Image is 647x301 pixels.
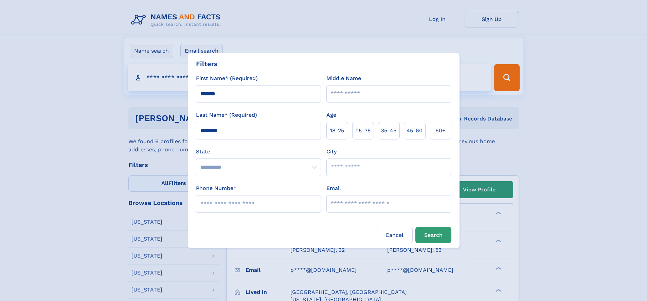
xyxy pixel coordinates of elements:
[196,111,257,119] label: Last Name* (Required)
[415,227,451,243] button: Search
[196,59,218,69] div: Filters
[196,148,321,156] label: State
[326,111,336,119] label: Age
[196,74,258,82] label: First Name* (Required)
[330,127,344,135] span: 18‑25
[377,227,413,243] label: Cancel
[326,74,361,82] label: Middle Name
[381,127,396,135] span: 35‑45
[326,148,337,156] label: City
[326,184,341,192] label: Email
[196,184,236,192] label: Phone Number
[407,127,423,135] span: 45‑60
[435,127,446,135] span: 60+
[356,127,371,135] span: 25‑35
